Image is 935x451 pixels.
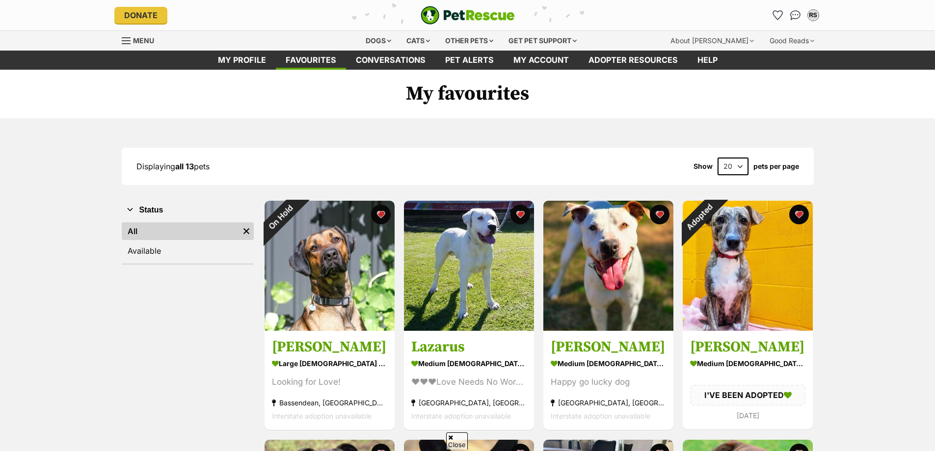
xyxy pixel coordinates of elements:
a: All [122,222,239,240]
span: Interstate adoption unavailable [272,412,372,421]
a: Available [122,242,254,260]
span: Menu [133,36,154,45]
div: Other pets [438,31,500,51]
span: Show [694,162,713,170]
div: [GEOGRAPHIC_DATA], [GEOGRAPHIC_DATA] [551,397,666,410]
a: conversations [346,51,435,70]
img: logo-e224e6f780fb5917bec1dbf3a21bbac754714ae5b6737aabdf751b685950b380.svg [421,6,515,25]
button: favourite [371,205,391,224]
span: Interstate adoption unavailable [411,412,511,421]
a: Lazarus medium [DEMOGRAPHIC_DATA] Dog ♥♥♥Love Needs No Words♥♥♥ [GEOGRAPHIC_DATA], [GEOGRAPHIC_DA... [404,331,534,430]
div: Get pet support [502,31,584,51]
div: ♥♥♥Love Needs No Words♥♥♥ [411,376,527,389]
div: Bassendean, [GEOGRAPHIC_DATA] [272,397,387,410]
a: Adopted [683,323,813,333]
ul: Account quick links [770,7,821,23]
div: Looking for Love! [272,376,387,389]
h3: Lazarus [411,338,527,357]
div: medium [DEMOGRAPHIC_DATA] Dog [411,357,527,371]
img: chat-41dd97257d64d25036548639549fe6c8038ab92f7586957e7f3b1b290dea8141.svg [790,10,801,20]
div: Cats [400,31,437,51]
a: [PERSON_NAME] medium [DEMOGRAPHIC_DATA] Dog Happy go lucky dog [GEOGRAPHIC_DATA], [GEOGRAPHIC_DAT... [543,331,673,430]
div: Dogs [359,31,398,51]
div: On Hold [252,188,310,246]
img: Zella [683,201,813,331]
div: Adopted [669,188,728,246]
div: Status [122,220,254,264]
label: pets per page [753,162,799,170]
a: Favourites [770,7,786,23]
a: Adopter resources [579,51,688,70]
h3: [PERSON_NAME] [690,338,805,357]
a: [PERSON_NAME] large [DEMOGRAPHIC_DATA] Dog Looking for Love! Bassendean, [GEOGRAPHIC_DATA] Inters... [265,331,395,430]
span: Close [446,432,468,450]
div: medium [DEMOGRAPHIC_DATA] Dog [690,357,805,371]
button: favourite [650,205,669,224]
button: favourite [789,205,809,224]
img: Marley [543,201,673,331]
a: On Hold [265,323,395,333]
a: Favourites [276,51,346,70]
a: [PERSON_NAME] medium [DEMOGRAPHIC_DATA] Dog I'VE BEEN ADOPTED [DATE] favourite [683,331,813,429]
a: Pet alerts [435,51,504,70]
button: My account [805,7,821,23]
div: [DATE] [690,409,805,422]
h3: [PERSON_NAME] [272,338,387,357]
div: RS [808,10,818,20]
h3: [PERSON_NAME] [551,338,666,357]
a: My profile [208,51,276,70]
div: Good Reads [763,31,821,51]
button: Status [122,204,254,216]
a: Menu [122,31,161,49]
a: My account [504,51,579,70]
span: Interstate adoption unavailable [551,412,650,421]
a: Help [688,51,727,70]
img: Lazarus [404,201,534,331]
img: Keesha [265,201,395,331]
strong: all 13 [175,161,194,171]
div: medium [DEMOGRAPHIC_DATA] Dog [551,357,666,371]
div: About [PERSON_NAME] [664,31,761,51]
div: large [DEMOGRAPHIC_DATA] Dog [272,357,387,371]
a: Conversations [788,7,803,23]
div: [GEOGRAPHIC_DATA], [GEOGRAPHIC_DATA] [411,397,527,410]
span: Displaying pets [136,161,210,171]
div: Happy go lucky dog [551,376,666,389]
a: PetRescue [421,6,515,25]
a: Remove filter [239,222,254,240]
div: I'VE BEEN ADOPTED [690,385,805,406]
a: Donate [114,7,167,24]
button: favourite [510,205,530,224]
